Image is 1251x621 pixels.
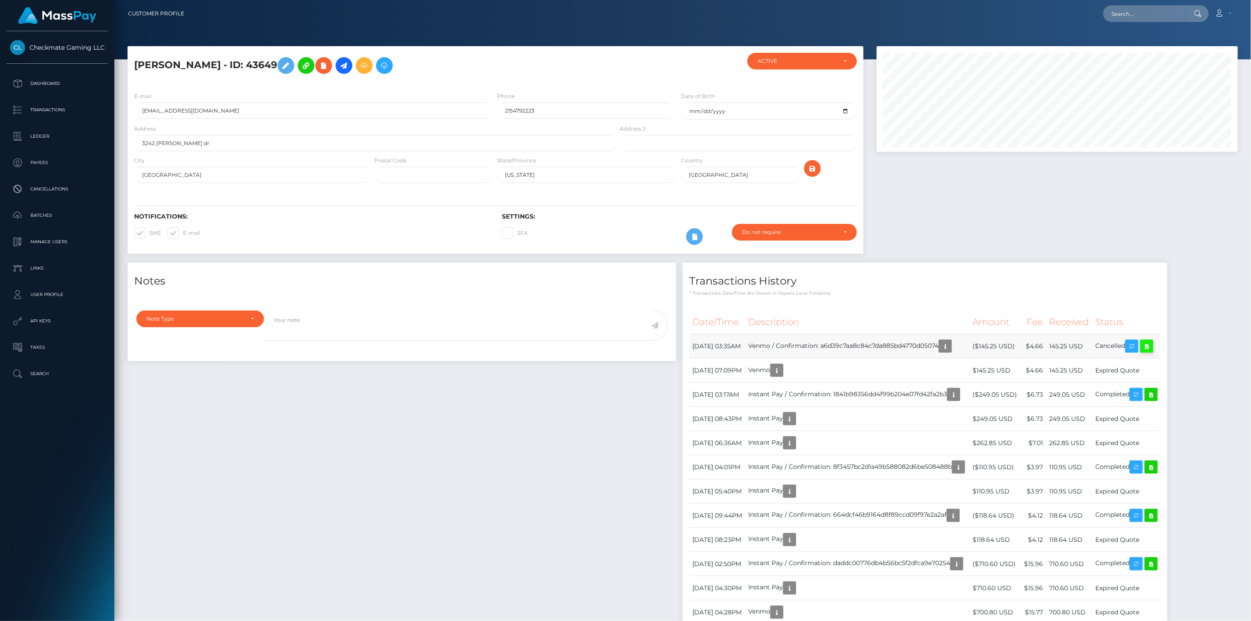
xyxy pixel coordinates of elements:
[497,157,536,164] label: State/Province
[1092,576,1161,600] td: Expired Quote
[10,314,104,328] p: API Keys
[10,209,104,222] p: Batches
[689,528,745,552] td: [DATE] 08:23PM
[10,183,104,196] p: Cancellations
[1021,310,1046,334] th: Fee
[732,224,857,241] button: Do not require
[969,552,1021,576] td: ($710.60 USD)
[689,310,745,334] th: Date/Time
[1092,455,1161,479] td: Completed
[745,479,969,504] td: Instant Pay
[7,205,108,226] a: Batches
[1021,504,1046,528] td: $4.12
[502,213,856,220] h6: Settings:
[969,455,1021,479] td: ($110.95 USD)
[1021,552,1046,576] td: $15.96
[969,383,1021,407] td: ($249.05 USD)
[969,407,1021,431] td: $249.05 USD
[1046,383,1092,407] td: 249.05 USD
[7,257,108,279] a: Links
[10,103,104,117] p: Transactions
[1092,479,1161,504] td: Expired Quote
[1092,334,1161,358] td: Cancelled
[1021,479,1046,504] td: $3.97
[18,7,96,24] img: MassPay Logo
[375,157,407,164] label: Postal Code
[1092,504,1161,528] td: Completed
[681,92,715,100] label: Date of Birth
[969,334,1021,358] td: ($145.25 USD)
[1092,383,1161,407] td: Completed
[7,99,108,121] a: Transactions
[134,213,489,220] h6: Notifications:
[689,455,745,479] td: [DATE] 04:01PM
[134,53,611,78] h5: [PERSON_NAME] - ID: 43649
[689,383,745,407] td: [DATE] 03:17AM
[1092,528,1161,552] td: Expired Quote
[146,315,244,322] div: Note Type
[689,479,745,504] td: [DATE] 05:40PM
[689,334,745,358] td: [DATE] 03:35AM
[969,479,1021,504] td: $110.95 USD
[1046,552,1092,576] td: 710.60 USD
[1021,407,1046,431] td: $6.73
[745,431,969,455] td: Instant Pay
[1046,576,1092,600] td: 710.60 USD
[134,274,669,289] h4: Notes
[1103,5,1186,22] input: Search...
[689,431,745,455] td: [DATE] 06:36AM
[969,528,1021,552] td: $118.64 USD
[689,274,1161,289] h4: Transactions History
[1046,358,1092,383] td: 145.25 USD
[7,363,108,385] a: Search
[7,178,108,200] a: Cancellations
[136,310,264,327] button: Note Type
[689,552,745,576] td: [DATE] 02:50PM
[10,77,104,90] p: Dashboard
[10,367,104,380] p: Search
[969,358,1021,383] td: $145.25 USD
[620,125,646,133] label: Address 2
[747,53,857,69] button: ACTIVE
[1046,455,1092,479] td: 110.95 USD
[10,156,104,169] p: Payees
[1046,479,1092,504] td: 110.95 USD
[745,407,969,431] td: Instant Pay
[1092,407,1161,431] td: Expired Quote
[742,229,837,236] div: Do not require
[10,40,25,55] img: Checkmate Gaming LLC
[7,231,108,253] a: Manage Users
[1046,431,1092,455] td: 262.85 USD
[1021,455,1046,479] td: $3.97
[1021,358,1046,383] td: $4.66
[745,334,969,358] td: Venmo / Confirmation: a6d39c7aa8c84c7da885bd4770d05074
[134,92,151,100] label: E-mail
[7,125,108,147] a: Ledger
[1021,528,1046,552] td: $4.12
[689,358,745,383] td: [DATE] 07:09PM
[745,310,969,334] th: Description
[10,262,104,275] p: Links
[745,576,969,600] td: Instant Pay
[745,504,969,528] td: Instant Pay / Confirmation: 664dcf46b9164d8f89ccd09f97e2a2af
[128,4,184,23] a: Customer Profile
[7,310,108,332] a: API Keys
[1092,552,1161,576] td: Completed
[1046,504,1092,528] td: 118.64 USD
[689,504,745,528] td: [DATE] 09:44PM
[1046,310,1092,334] th: Received
[745,528,969,552] td: Instant Pay
[7,284,108,306] a: User Profile
[502,227,528,239] label: 2FA
[969,310,1021,334] th: Amount
[1092,310,1161,334] th: Status
[10,288,104,301] p: User Profile
[497,92,515,100] label: Phone
[1021,334,1046,358] td: $4.66
[757,58,837,65] div: ACTIVE
[7,336,108,358] a: Taxes
[745,358,969,383] td: Venmo
[681,157,703,164] label: Country
[10,130,104,143] p: Ledger
[1092,431,1161,455] td: Expired Quote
